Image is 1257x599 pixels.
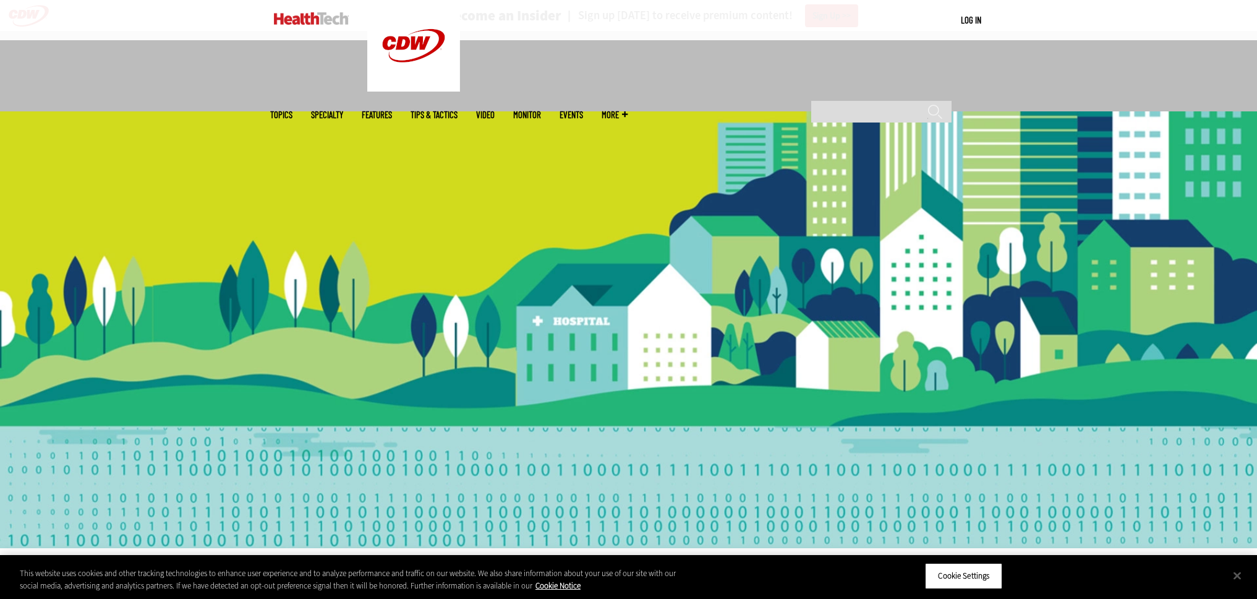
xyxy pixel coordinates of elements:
[362,110,392,119] a: Features
[411,110,458,119] a: Tips & Tactics
[925,563,1002,589] button: Cookie Settings
[961,14,981,25] a: Log in
[1224,562,1251,589] button: Close
[476,110,495,119] a: Video
[560,110,583,119] a: Events
[274,12,349,25] img: Home
[961,14,981,27] div: User menu
[602,110,628,119] span: More
[535,580,581,591] a: More information about your privacy
[367,82,460,95] a: CDW
[270,110,292,119] span: Topics
[20,567,691,592] div: This website uses cookies and other tracking technologies to enhance user experience and to analy...
[513,110,541,119] a: MonITor
[311,110,343,119] span: Specialty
